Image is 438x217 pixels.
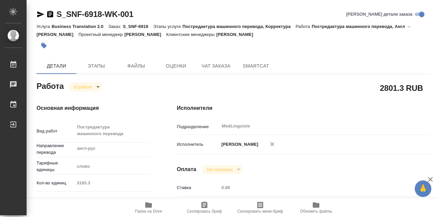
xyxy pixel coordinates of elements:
[177,123,219,130] p: Подразделение
[135,209,162,214] span: Папка на Drive
[37,38,51,53] button: Добавить тэг
[240,62,272,70] span: SmartCat
[160,62,192,70] span: Оценки
[74,195,150,206] div: Медицина
[41,62,72,70] span: Детали
[120,62,152,70] span: Файлы
[123,24,154,29] p: S_SNF-6918
[380,82,423,94] h2: 2801.3 RUB
[37,10,45,18] button: Скопировать ссылку для ЯМессенджера
[219,183,409,192] input: Пустое поле
[265,137,279,151] button: Удалить исполнителя
[232,198,288,217] button: Скопировать мини-бриф
[176,198,232,217] button: Скопировать бриф
[237,209,283,214] span: Скопировать мини-бриф
[56,10,133,19] a: S_SNF-6918-WK-001
[37,197,74,204] p: Общая тематика
[205,167,235,172] button: Не оплачена
[72,84,94,90] button: В работе
[69,83,102,92] div: В работе
[182,24,295,29] p: Постредактура машинного перевода, Корректура
[37,24,52,29] p: Услуга
[288,198,344,217] button: Обновить файлы
[177,165,196,173] h4: Оплата
[121,198,176,217] button: Папка на Drive
[219,141,258,148] p: [PERSON_NAME]
[124,32,166,37] p: [PERSON_NAME]
[52,24,108,29] p: Business Translation 2.0
[153,24,182,29] p: Этапы услуги
[415,180,431,197] button: 🙏
[346,11,412,18] span: [PERSON_NAME] детали заказа
[177,141,219,148] p: Исполнитель
[108,24,123,29] p: Заказ:
[37,180,74,186] p: Кол-во единиц
[74,178,150,188] input: Пустое поле
[37,128,74,134] p: Вид работ
[80,62,112,70] span: Этапы
[200,62,232,70] span: Чат заказа
[295,24,312,29] p: Работа
[37,104,150,112] h4: Основная информация
[166,32,216,37] p: Клиентские менеджеры
[37,80,64,92] h2: Работа
[202,165,243,174] div: В работе
[37,160,74,173] p: Тарифные единицы
[177,104,431,112] h4: Исполнители
[177,184,219,191] p: Ставка
[37,142,74,156] p: Направление перевода
[417,182,429,196] span: 🙏
[300,209,332,214] span: Обновить файлы
[216,32,258,37] p: [PERSON_NAME]
[78,32,124,37] p: Проектный менеджер
[46,10,54,18] button: Скопировать ссылку
[74,161,150,172] div: слово
[187,209,222,214] span: Скопировать бриф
